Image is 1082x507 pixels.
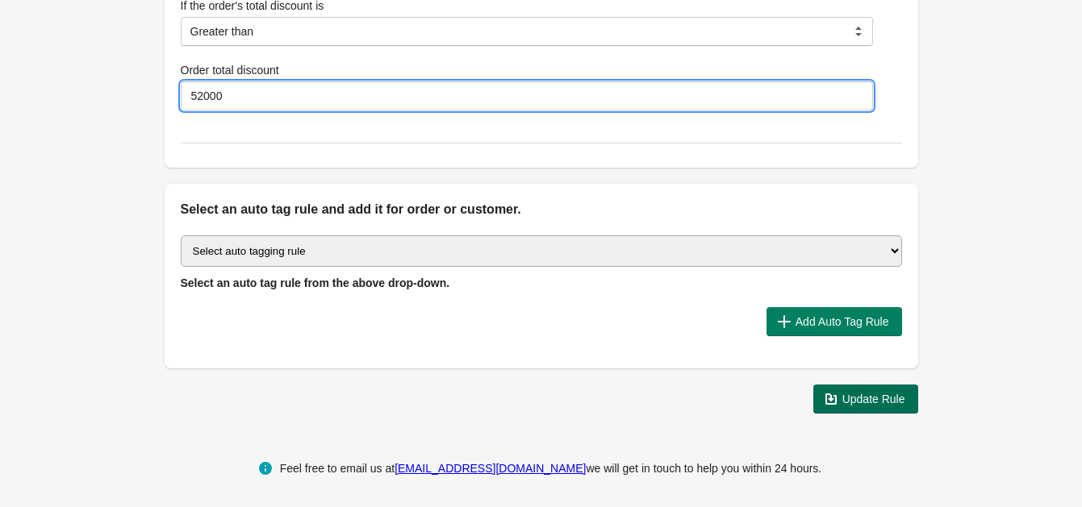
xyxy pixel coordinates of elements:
span: Update Rule [842,393,905,405]
button: Update Rule [813,384,918,413]
input: Please enter the discount. [181,81,873,110]
button: Add Auto Tag Rule [767,307,902,336]
span: Add Auto Tag Rule [796,315,889,328]
span: Select an auto tag rule from the above drop-down. [181,276,450,289]
div: Feel free to email us at we will get in touch to help you within 24 hours. [280,459,822,478]
label: Order total discount [181,62,279,78]
a: [EMAIL_ADDRESS][DOMAIN_NAME] [395,462,586,475]
h2: Select an auto tag rule and add it for order or customer. [181,200,902,219]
